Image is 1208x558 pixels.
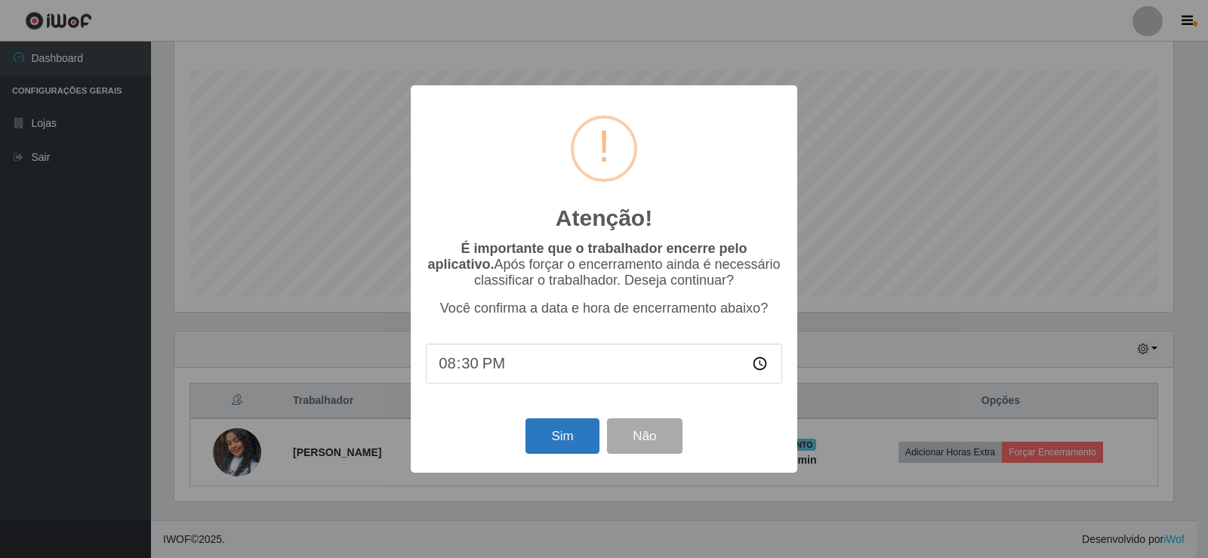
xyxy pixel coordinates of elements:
button: Sim [525,418,599,454]
b: É importante que o trabalhador encerre pelo aplicativo. [427,241,747,272]
button: Não [607,418,682,454]
p: Após forçar o encerramento ainda é necessário classificar o trabalhador. Deseja continuar? [426,241,782,288]
p: Você confirma a data e hora de encerramento abaixo? [426,301,782,316]
h2: Atenção! [556,205,652,232]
